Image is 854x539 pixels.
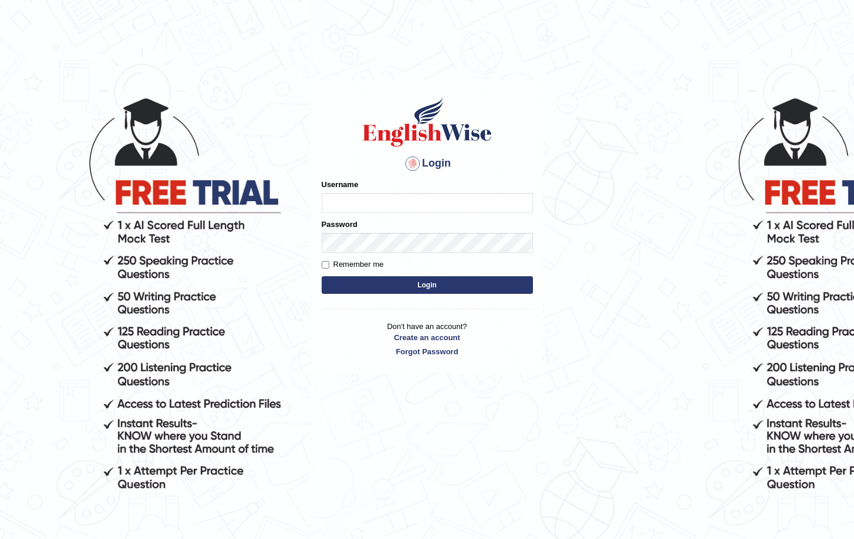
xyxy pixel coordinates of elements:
label: Remember me [322,259,384,270]
label: Password [322,219,357,230]
label: Username [322,179,359,190]
a: Create an account [322,332,533,343]
img: Logo of English Wise sign in for intelligent practice with AI [360,96,494,148]
input: Remember me [322,261,329,269]
a: Forgot Password [322,346,533,357]
p: Don't have an account? [322,321,533,357]
button: Login [322,276,533,294]
h4: Login [322,154,533,173]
